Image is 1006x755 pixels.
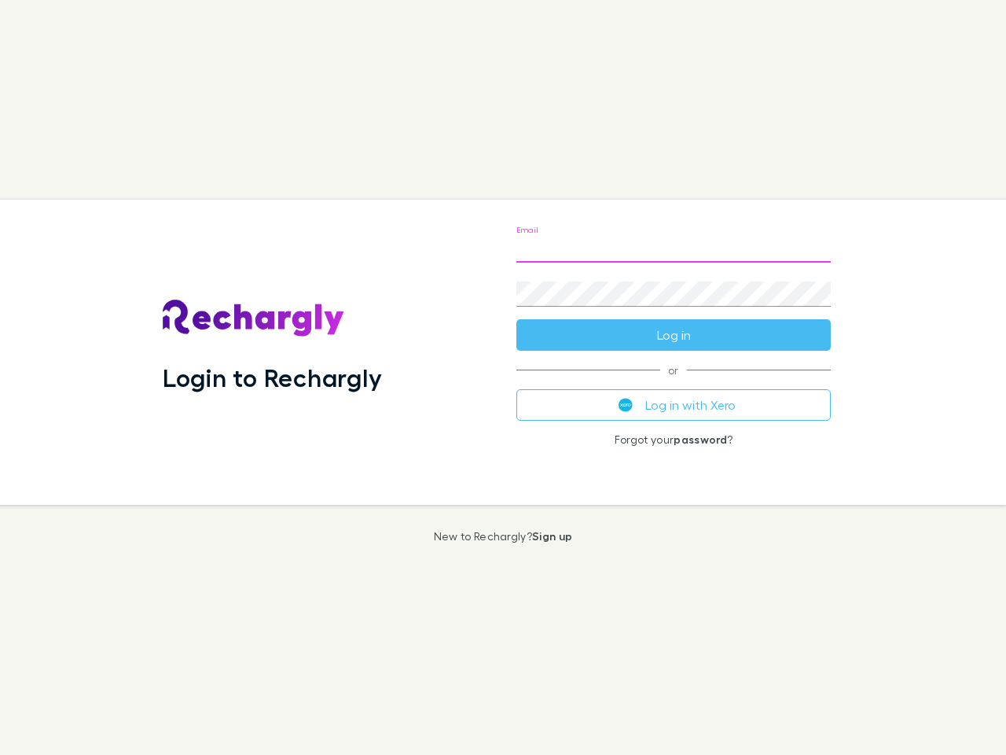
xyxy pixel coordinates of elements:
[532,529,572,543] a: Sign up
[163,363,382,392] h1: Login to Rechargly
[516,224,538,236] label: Email
[674,433,727,446] a: password
[434,530,573,543] p: New to Rechargly?
[516,389,831,421] button: Log in with Xero
[953,702,990,739] iframe: Intercom live chat
[163,300,345,337] img: Rechargly's Logo
[516,433,831,446] p: Forgot your ?
[516,319,831,351] button: Log in
[516,370,831,370] span: or
[619,398,633,412] img: Xero's logo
